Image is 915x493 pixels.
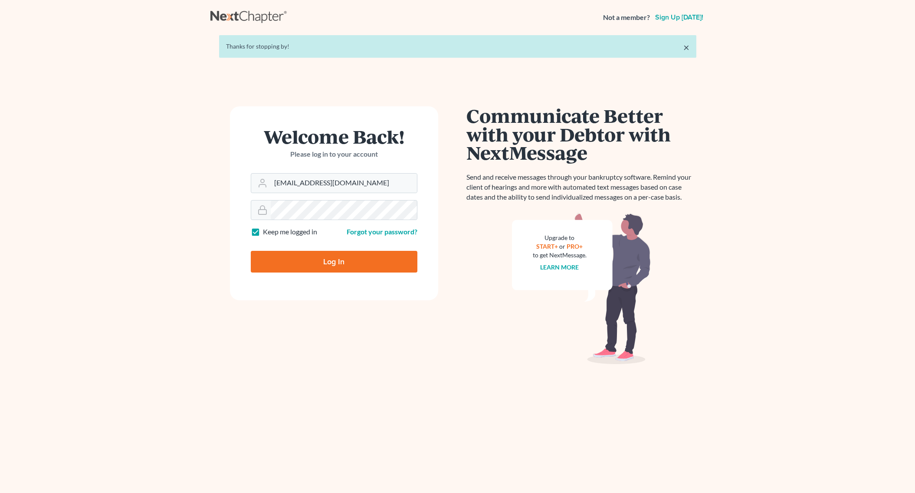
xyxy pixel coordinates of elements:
[271,174,417,193] input: Email Address
[533,233,587,242] div: Upgrade to
[466,172,696,202] p: Send and receive messages through your bankruptcy software. Remind your client of hearings and mo...
[653,14,705,21] a: Sign up [DATE]!
[226,42,689,51] div: Thanks for stopping by!
[559,243,565,250] span: or
[603,13,650,23] strong: Not a member?
[263,227,317,237] label: Keep me logged in
[512,213,651,365] img: nextmessage_bg-59042aed3d76b12b5cd301f8e5b87938c9018125f34e5fa2b7a6b67550977c72.svg
[347,227,417,236] a: Forgot your password?
[536,243,558,250] a: START+
[466,106,696,162] h1: Communicate Better with your Debtor with NextMessage
[251,251,417,273] input: Log In
[567,243,583,250] a: PRO+
[251,127,417,146] h1: Welcome Back!
[251,149,417,159] p: Please log in to your account
[533,251,587,260] div: to get NextMessage.
[683,42,689,53] a: ×
[540,263,579,271] a: Learn more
